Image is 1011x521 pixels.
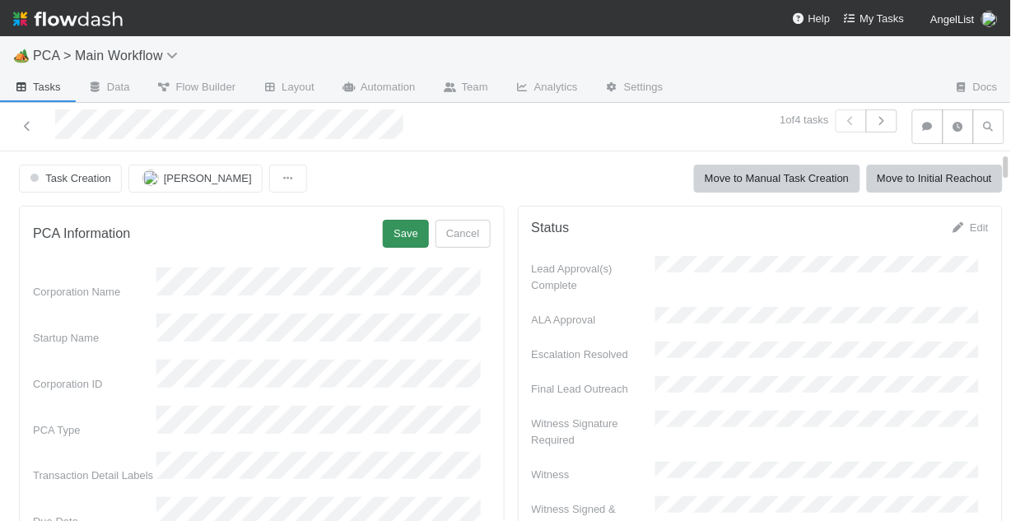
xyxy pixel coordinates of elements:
[694,165,860,193] button: Move to Manual Task Creation
[128,165,263,193] button: [PERSON_NAME]
[436,220,490,248] button: Cancel
[951,221,989,234] a: Edit
[156,79,236,95] span: Flow Builder
[940,76,1011,102] a: Docs
[591,76,677,102] a: Settings
[164,172,252,184] span: [PERSON_NAME]
[33,284,156,300] div: Corporation Name
[844,11,905,27] a: My Tasks
[13,49,30,63] span: 🏕️
[532,312,655,328] div: ALA Approval
[33,468,156,484] div: Transaction Detail Labels
[867,165,1003,193] button: Move to Initial Reachout
[792,11,831,27] div: Help
[33,376,156,393] div: Corporation ID
[328,76,429,102] a: Automation
[532,467,655,483] div: Witness
[143,76,249,102] a: Flow Builder
[74,76,143,102] a: Data
[780,112,829,128] span: 1 of 4 tasks
[532,261,655,294] div: Lead Approval(s) Complete
[33,226,130,242] h5: PCA Information
[981,11,998,27] img: avatar_1c530150-f9f0-4fb8-9f5d-006d570d4582.png
[532,220,570,236] h5: Status
[13,5,123,33] img: logo-inverted-e16ddd16eac7371096b0.svg
[501,76,591,102] a: Analytics
[33,422,156,439] div: PCA Type
[26,172,111,184] span: Task Creation
[383,220,429,248] button: Save
[931,13,975,26] span: AngelList
[532,416,655,449] div: Witness Signature Required
[13,79,61,95] span: Tasks
[532,381,655,398] div: Final Lead Outreach
[33,330,156,347] div: Startup Name
[249,76,328,102] a: Layout
[142,170,159,186] img: avatar_1c530150-f9f0-4fb8-9f5d-006d570d4582.png
[33,49,186,63] span: PCA > Main Workflow
[844,12,905,25] span: My Tasks
[532,347,655,363] div: Escalation Resolved
[19,165,122,193] button: Task Creation
[429,76,501,102] a: Team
